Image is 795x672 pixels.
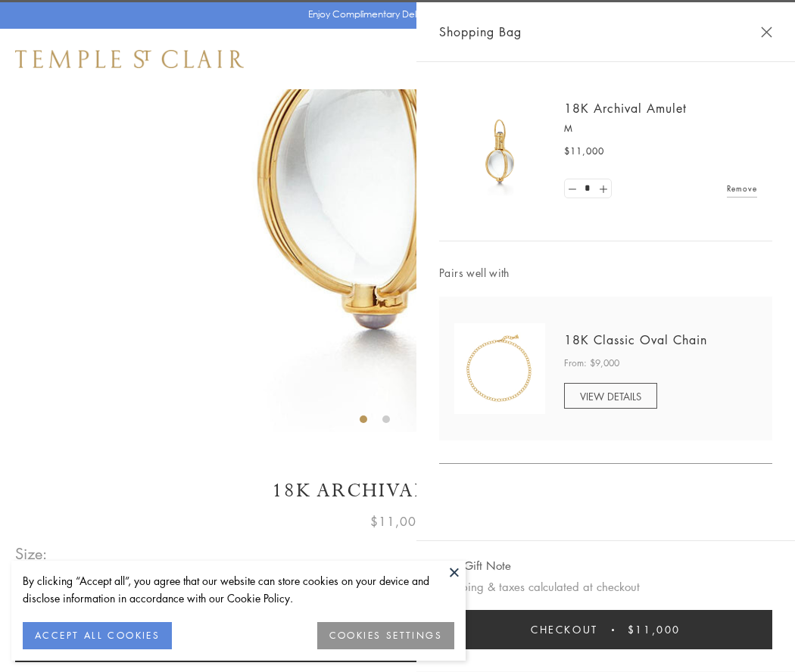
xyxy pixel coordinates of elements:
[727,180,757,197] a: Remove
[565,179,580,198] a: Set quantity to 0
[439,264,772,282] span: Pairs well with
[439,556,511,575] button: Add Gift Note
[531,621,598,638] span: Checkout
[454,323,545,414] img: N88865-OV18
[370,512,425,531] span: $11,000
[564,331,707,348] a: 18K Classic Oval Chain
[15,50,244,68] img: Temple St. Clair
[454,106,545,197] img: 18K Archival Amulet
[761,26,772,38] button: Close Shopping Bag
[317,622,454,649] button: COOKIES SETTINGS
[564,144,604,159] span: $11,000
[580,389,641,403] span: VIEW DETAILS
[23,622,172,649] button: ACCEPT ALL COOKIES
[595,179,610,198] a: Set quantity to 2
[564,356,619,371] span: From: $9,000
[564,100,687,117] a: 18K Archival Amulet
[15,478,780,504] h1: 18K Archival Amulet
[564,383,657,409] a: VIEW DETAILS
[308,7,480,22] p: Enjoy Complimentary Delivery & Returns
[439,22,522,42] span: Shopping Bag
[564,121,757,136] p: M
[15,541,48,566] span: Size:
[628,621,681,638] span: $11,000
[23,572,454,607] div: By clicking “Accept all”, you agree that our website can store cookies on your device and disclos...
[439,577,772,596] p: Shipping & taxes calculated at checkout
[439,610,772,649] button: Checkout $11,000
